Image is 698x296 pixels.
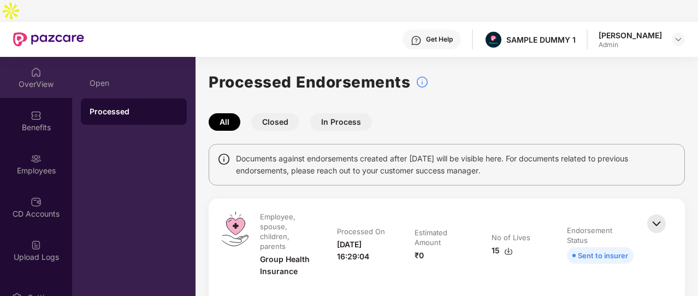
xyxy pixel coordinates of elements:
[674,35,683,44] img: svg+xml;base64,PHN2ZyBpZD0iRHJvcGRvd24tMzJ4MzIiIHhtbG5zPSJodHRwOi8vd3d3LnczLm9yZy8yMDAwL3N2ZyIgd2...
[260,253,315,277] div: Group Health Insurance
[13,32,84,47] img: New Pazcare Logo
[251,113,299,131] button: Closed
[486,32,501,48] img: Pazcare_Alternative_logo-01-01.png
[506,34,576,45] div: SAMPLE DUMMY 1
[260,212,313,251] div: Employee, spouse, children, parents
[416,76,429,89] img: svg+xml;base64,PHN2ZyBpZD0iSW5mb18tXzMyeDMyIiBkYXRhLW5hbWU9IkluZm8gLSAzMngzMiIgeG1sbnM9Imh0dHA6Ly...
[31,153,42,164] img: svg+xml;base64,PHN2ZyBpZD0iRW1wbG95ZWVzIiB4bWxucz0iaHR0cDovL3d3dy53My5vcmcvMjAwMC9zdmciIHdpZHRoPS...
[310,113,372,131] button: In Process
[578,249,628,262] div: Sent to insurer
[599,40,662,49] div: Admin
[599,30,662,40] div: [PERSON_NAME]
[209,113,240,131] button: All
[411,35,422,46] img: svg+xml;base64,PHN2ZyBpZD0iSGVscC0zMngzMiIgeG1sbnM9Imh0dHA6Ly93d3cudzMub3JnLzIwMDAvc3ZnIiB3aWR0aD...
[415,228,468,247] div: Estimated Amount
[644,212,669,236] img: svg+xml;base64,PHN2ZyBpZD0iQmFjay0zMngzMiIgeG1sbnM9Imh0dHA6Ly93d3cudzMub3JnLzIwMDAvc3ZnIiB3aWR0aD...
[337,239,392,263] div: [DATE] 16:29:04
[492,245,513,257] div: 15
[415,249,424,262] div: ₹0
[90,79,178,88] div: Open
[31,240,42,251] img: svg+xml;base64,PHN2ZyBpZD0iVXBsb2FkX0xvZ3MiIGRhdGEtbmFtZT0iVXBsb2FkIExvZ3MiIHhtbG5zPSJodHRwOi8vd3...
[492,233,530,242] div: No of Lives
[504,247,513,256] img: svg+xml;base64,PHN2ZyBpZD0iRG93bmxvYWQtMzJ4MzIiIHhtbG5zPSJodHRwOi8vd3d3LnczLm9yZy8yMDAwL3N2ZyIgd2...
[31,67,42,78] img: svg+xml;base64,PHN2ZyBpZD0iSG9tZSIgeG1sbnM9Imh0dHA6Ly93d3cudzMub3JnLzIwMDAvc3ZnIiB3aWR0aD0iMjAiIG...
[90,106,178,117] div: Processed
[236,153,676,177] span: Documents against endorsements created after [DATE] will be visible here. For documents related t...
[567,225,631,245] div: Endorsement Status
[337,227,385,236] div: Processed On
[217,153,230,166] img: svg+xml;base64,PHN2ZyBpZD0iSW5mbyIgeG1sbnM9Imh0dHA6Ly93d3cudzMub3JnLzIwMDAvc3ZnIiB3aWR0aD0iMTQiIG...
[31,110,42,121] img: svg+xml;base64,PHN2ZyBpZD0iQmVuZWZpdHMiIHhtbG5zPSJodHRwOi8vd3d3LnczLm9yZy8yMDAwL3N2ZyIgd2lkdGg9Ij...
[222,212,249,246] img: svg+xml;base64,PHN2ZyB4bWxucz0iaHR0cDovL3d3dy53My5vcmcvMjAwMC9zdmciIHdpZHRoPSI0OS4zMiIgaGVpZ2h0PS...
[209,70,410,94] h1: Processed Endorsements
[426,35,453,44] div: Get Help
[31,196,42,207] img: svg+xml;base64,PHN2ZyBpZD0iQ0RfQWNjb3VudHMiIGRhdGEtbmFtZT0iQ0QgQWNjb3VudHMiIHhtbG5zPSJodHRwOi8vd3...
